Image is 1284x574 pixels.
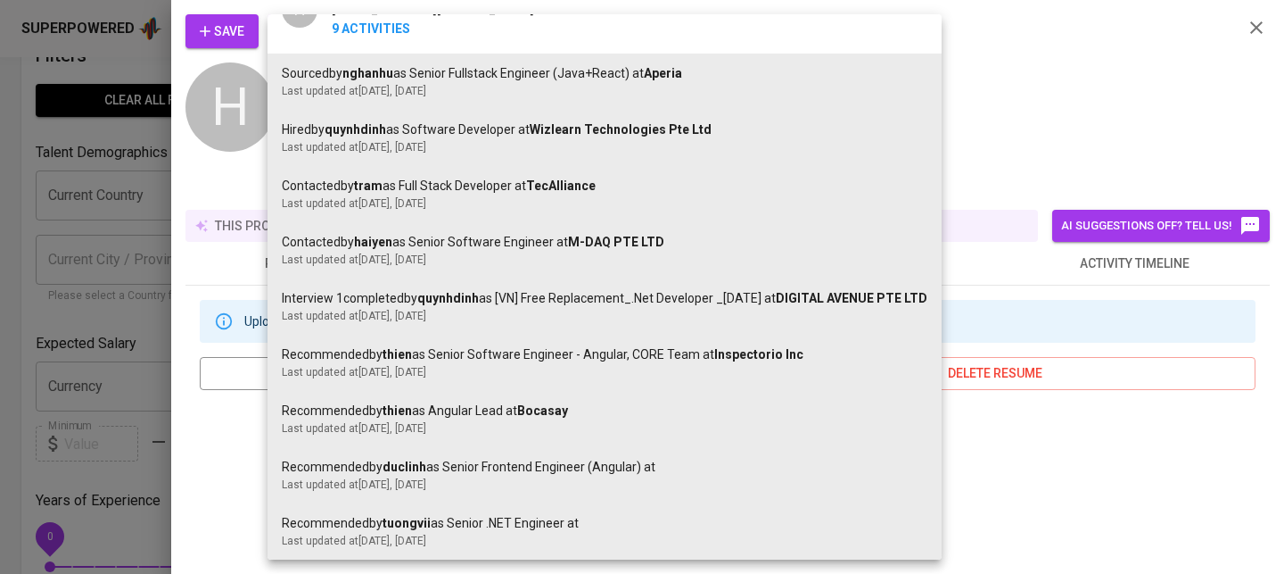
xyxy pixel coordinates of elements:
div: Recommended by as Senior Frontend Engineer (Angular) at [282,458,927,477]
b: nghanhu [342,66,393,80]
div: Contacted by as Full Stack Developer at [282,177,927,195]
b: quynhdinh [325,122,386,137]
div: Contacted by as Senior Software Engineer at [282,233,927,252]
b: thien [383,403,412,418]
span: Inspectorio Inc [714,347,803,362]
b: haiyen [354,235,392,249]
span: DIGITAL AVENUE PTE LTD [776,291,927,305]
b: quynhdinh [417,291,479,305]
div: Recommended by as Senior Software Engineer - Angular, CORE Team at [282,345,927,364]
div: Last updated at [DATE] , [DATE] [282,420,927,437]
div: Recommended by as Senior .NET Engineer at [282,514,927,533]
div: Hired by as Software Developer at [282,121,927,139]
div: Last updated at [DATE] , [DATE] [282,252,927,268]
b: tuongvii [383,516,431,530]
div: Last updated at [DATE] , [DATE] [282,477,927,493]
div: Last updated at [DATE] , [DATE] [282,364,927,380]
div: Interview 1 by as [VN] Free Replacement_.Net Developer _[DATE] at [282,289,927,308]
div: Last updated at [DATE] , [DATE] [282,533,927,549]
span: TecAlliance [526,179,596,193]
div: Sourced by as Senior Fullstack Engineer (Java+React) at [282,64,927,83]
span: Completed [343,291,404,305]
div: Last updated at [DATE] , [DATE] [282,83,927,99]
span: Bocasay [517,403,568,418]
b: duclinh [383,460,426,474]
b: 9 Activities [332,20,534,39]
span: Aperia [644,66,682,80]
div: Last updated at [DATE] , [DATE] [282,308,927,324]
span: Wizlearn Technologies Pte Ltd [530,122,712,137]
b: thien [383,347,412,362]
div: Last updated at [DATE] , [DATE] [282,139,927,155]
div: Last updated at [DATE] , [DATE] [282,195,927,212]
b: tram [354,179,383,193]
div: Recommended by as Angular Lead at [282,402,927,420]
span: M-DAQ PTE LTD [568,235,664,249]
